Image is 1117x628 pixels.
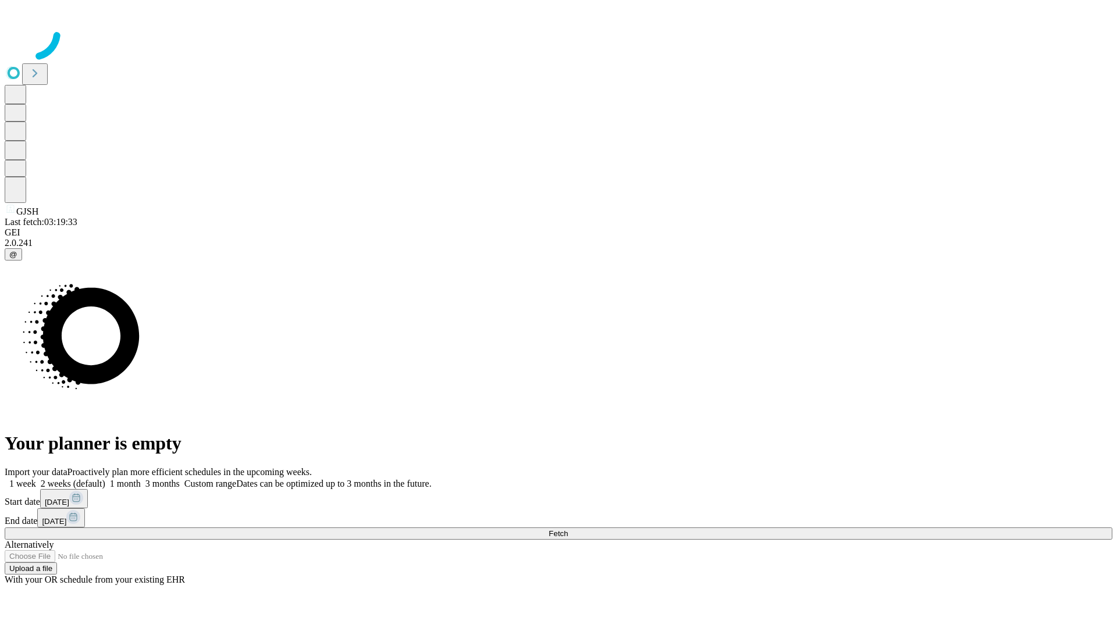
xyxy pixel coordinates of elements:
[5,562,57,575] button: Upload a file
[236,479,431,488] span: Dates can be optimized up to 3 months in the future.
[5,238,1112,248] div: 2.0.241
[9,250,17,259] span: @
[37,508,85,527] button: [DATE]
[5,489,1112,508] div: Start date
[16,206,38,216] span: GJSH
[5,527,1112,540] button: Fetch
[40,489,88,508] button: [DATE]
[5,508,1112,527] div: End date
[5,217,77,227] span: Last fetch: 03:19:33
[549,529,568,538] span: Fetch
[5,248,22,261] button: @
[5,433,1112,454] h1: Your planner is empty
[9,479,36,488] span: 1 week
[110,479,141,488] span: 1 month
[5,540,54,549] span: Alternatively
[45,498,69,506] span: [DATE]
[5,227,1112,238] div: GEI
[41,479,105,488] span: 2 weeks (default)
[67,467,312,477] span: Proactively plan more efficient schedules in the upcoming weeks.
[184,479,236,488] span: Custom range
[42,517,66,526] span: [DATE]
[5,575,185,584] span: With your OR schedule from your existing EHR
[145,479,180,488] span: 3 months
[5,467,67,477] span: Import your data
